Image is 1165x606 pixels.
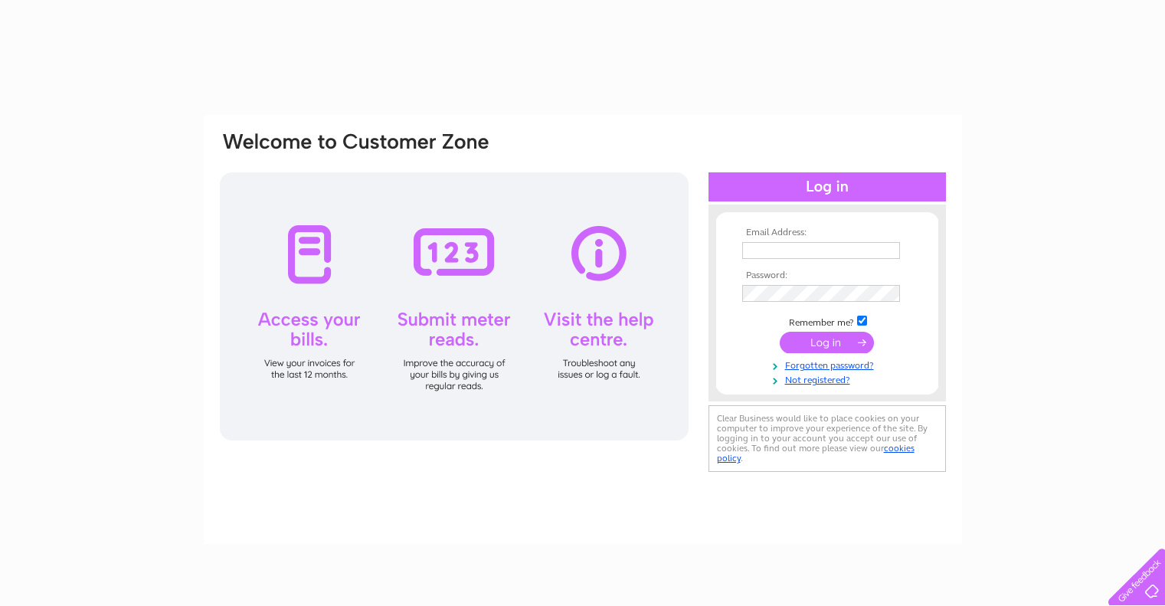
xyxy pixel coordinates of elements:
a: Not registered? [742,372,916,386]
a: Forgotten password? [742,357,916,372]
td: Remember me? [738,313,916,329]
div: Clear Business would like to place cookies on your computer to improve your experience of the sit... [708,405,946,472]
a: cookies policy [717,443,915,464]
th: Email Address: [738,228,916,238]
th: Password: [738,270,916,281]
input: Submit [780,332,874,353]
